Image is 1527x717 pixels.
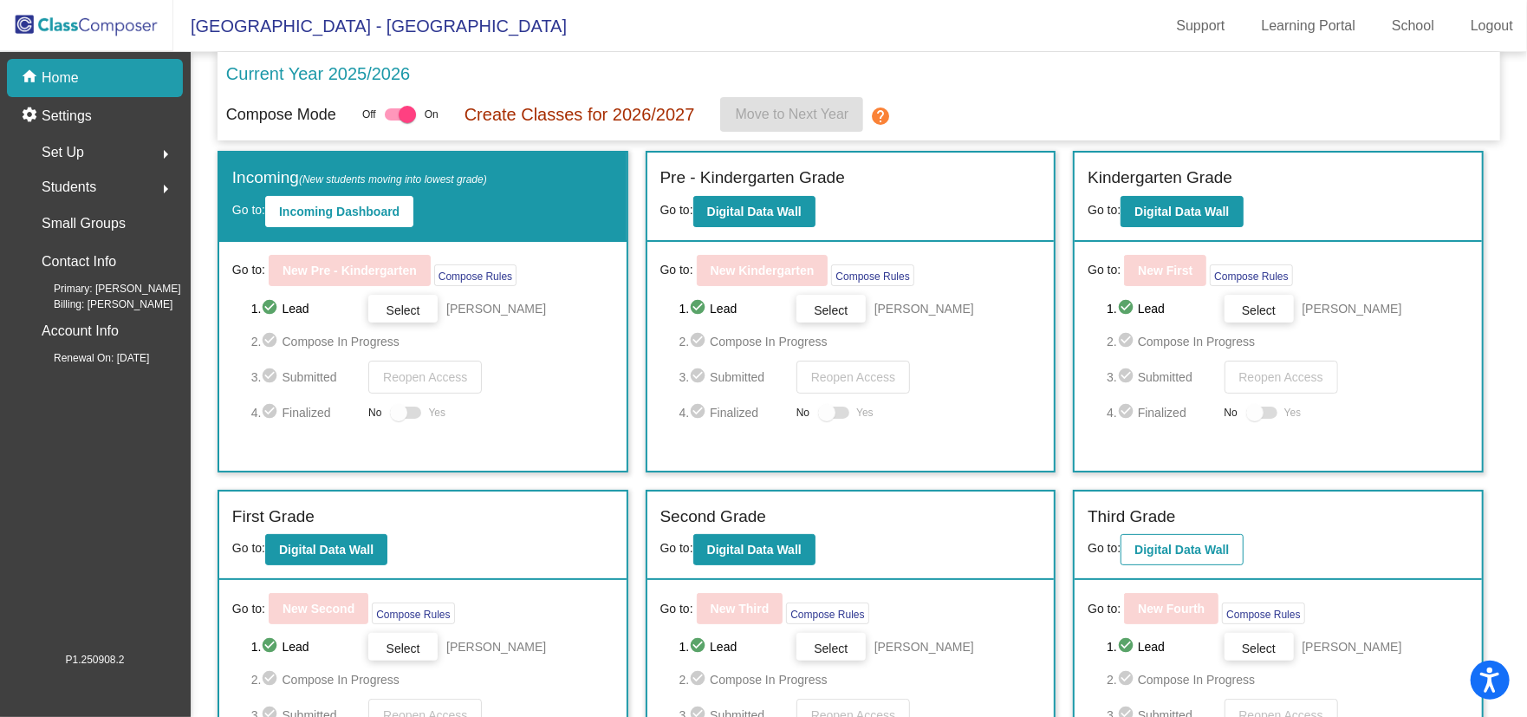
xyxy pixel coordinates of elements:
p: Current Year 2025/2026 [226,61,410,87]
p: Compose Mode [226,103,336,127]
button: New Pre - Kindergarten [269,255,431,286]
button: Digital Data Wall [265,534,387,565]
span: 2. Compose In Progress [251,331,614,352]
span: [PERSON_NAME] [1303,300,1402,317]
span: Move to Next Year [736,107,849,121]
button: Select [796,633,866,661]
mat-icon: check_circle [689,331,710,352]
p: Home [42,68,79,88]
span: 4. Finalized [251,402,360,423]
span: 2. Compose In Progress [679,669,1042,690]
span: 1. Lead [679,298,788,319]
span: Yes [1284,402,1302,423]
span: Go to: [232,541,265,555]
span: Off [362,107,376,122]
span: Select [387,642,420,655]
span: [PERSON_NAME] [446,638,546,655]
mat-icon: check_circle [689,669,710,690]
span: Renewal On: [DATE] [26,350,149,366]
b: New First [1138,264,1192,277]
span: Select [1242,303,1276,317]
label: Second Grade [660,505,767,530]
span: 3. Submitted [1107,367,1215,388]
b: New Second [283,602,354,616]
button: Digital Data Wall [1121,534,1243,565]
mat-icon: home [21,68,42,88]
button: Digital Data Wall [693,534,815,565]
button: Reopen Access [796,361,910,394]
button: New Kindergarten [697,255,828,286]
b: New Kindergarten [711,264,815,277]
span: Reopen Access [383,370,467,384]
p: Settings [42,106,92,127]
span: Go to: [660,203,693,217]
span: Go to: [1088,600,1121,618]
span: Select [814,303,848,317]
button: Compose Rules [1222,603,1304,624]
button: Compose Rules [786,603,868,624]
span: 2. Compose In Progress [1107,669,1469,690]
span: Yes [856,402,874,423]
mat-icon: check_circle [262,367,283,388]
button: Reopen Access [368,361,482,394]
mat-icon: check_circle [689,298,710,319]
p: Contact Info [42,250,116,274]
b: Digital Data Wall [707,205,802,218]
span: Go to: [1088,203,1121,217]
span: 1. Lead [251,298,360,319]
span: Go to: [1088,541,1121,555]
span: 3. Submitted [679,367,788,388]
button: Compose Rules [372,603,454,624]
mat-icon: check_circle [1117,669,1138,690]
button: Reopen Access [1225,361,1338,394]
p: Create Classes for 2026/2027 [465,101,695,127]
span: No [796,405,809,420]
span: 1. Lead [1107,636,1215,657]
span: Reopen Access [811,370,895,384]
mat-icon: settings [21,106,42,127]
span: No [1225,405,1238,420]
b: Digital Data Wall [1134,543,1229,557]
mat-icon: check_circle [262,636,283,657]
span: Go to: [232,600,265,618]
span: [PERSON_NAME] [1303,638,1402,655]
label: First Grade [232,505,315,530]
button: Compose Rules [1210,264,1292,286]
a: Learning Portal [1248,12,1370,40]
span: 1. Lead [251,636,360,657]
span: No [368,405,381,420]
button: Select [368,633,438,661]
label: Third Grade [1088,505,1175,530]
span: 2. Compose In Progress [251,669,614,690]
span: Go to: [660,600,693,618]
span: Set Up [42,140,84,165]
mat-icon: check_circle [1117,298,1138,319]
mat-icon: check_circle [262,331,283,352]
span: Go to: [660,261,693,279]
span: On [425,107,439,122]
span: Select [1242,642,1276,655]
button: Digital Data Wall [693,196,815,227]
p: Small Groups [42,212,126,236]
button: New Fourth [1124,593,1218,624]
button: Digital Data Wall [1121,196,1243,227]
b: New Third [711,602,770,616]
a: Logout [1457,12,1527,40]
b: New Pre - Kindergarten [283,264,417,277]
span: Go to: [232,203,265,217]
span: Students [42,175,96,199]
b: Digital Data Wall [1134,205,1229,218]
a: Support [1163,12,1239,40]
span: (New students moving into lowest grade) [299,173,487,186]
mat-icon: check_circle [262,402,283,423]
mat-icon: check_circle [1117,402,1138,423]
mat-icon: arrow_right [155,179,176,199]
span: 1. Lead [1107,298,1215,319]
mat-icon: check_circle [1117,367,1138,388]
span: 3. Submitted [251,367,360,388]
mat-icon: check_circle [689,636,710,657]
label: Kindergarten Grade [1088,166,1232,191]
span: [PERSON_NAME] [874,638,974,655]
mat-icon: check_circle [262,298,283,319]
button: Move to Next Year [720,97,863,132]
